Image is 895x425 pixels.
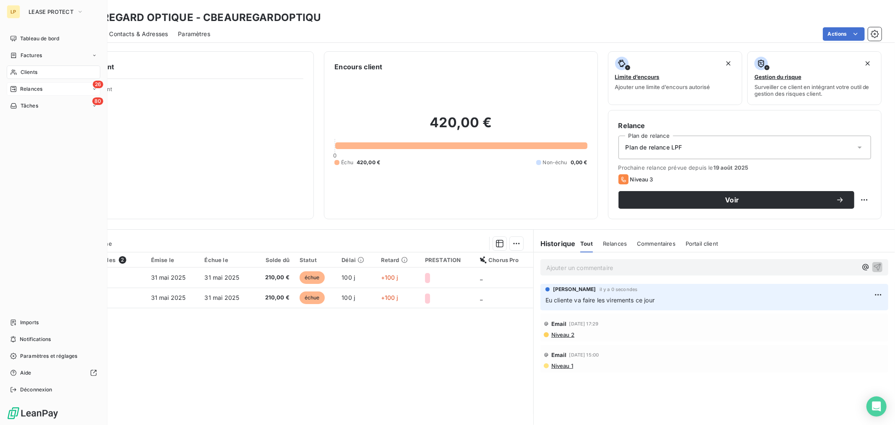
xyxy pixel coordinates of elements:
span: Échu [341,159,353,166]
span: _ [480,294,483,301]
span: Email [551,352,567,358]
span: Déconnexion [20,386,52,394]
span: Ajouter une limite d’encours autorisé [615,84,710,90]
span: échue [300,271,325,284]
span: 80 [92,97,103,105]
span: Niveau 2 [551,331,574,338]
span: Voir [629,197,836,203]
span: [PERSON_NAME] [553,286,596,293]
span: Commentaires [637,240,676,247]
span: 31 mai 2025 [205,294,240,301]
span: échue [300,291,325,304]
span: Email [551,320,567,327]
span: Prochaine relance prévue depuis le [618,164,871,171]
span: 0 [333,152,337,159]
span: 0,00 € [571,159,587,166]
span: Tout [580,240,593,247]
div: Statut [300,257,331,263]
div: PRESTATION [425,257,470,263]
div: Chorus Pro [480,257,528,263]
span: Relances [20,85,42,93]
span: LEASE PROTECT [29,8,73,15]
span: _ [480,274,483,281]
span: [DATE] 17:29 [569,321,599,326]
span: Gestion du risque [754,73,801,80]
span: 210,00 € [258,273,290,282]
div: Délai [342,257,371,263]
span: Plan de relance LPF [626,143,682,152]
div: Émise le [151,257,195,263]
span: Non-échu [543,159,567,166]
button: Actions [823,27,865,41]
span: Propriétés Client [68,86,303,97]
span: 100 j [342,274,355,281]
h3: BEAUREGARD OPTIQUE - CBEAUREGARDOPTIQU [74,10,321,25]
span: Surveiller ce client en intégrant votre outil de gestion des risques client. [754,84,874,97]
div: Retard [381,257,415,263]
span: Paramètres et réglages [20,352,77,360]
span: il y a 0 secondes [600,287,638,292]
a: Aide [7,366,100,380]
span: +100 j [381,294,398,301]
h6: Informations client [51,62,303,72]
button: Gestion du risqueSurveiller ce client en intégrant votre outil de gestion des risques client. [747,51,882,105]
span: Tâches [21,102,38,110]
span: Niveau 1 [551,362,573,369]
span: 26 [93,81,103,88]
img: Logo LeanPay [7,407,59,420]
span: Eu cliente va faire les virements ce jour [545,296,655,304]
button: Voir [618,191,854,209]
span: Paramètres [178,30,210,38]
span: [DATE] 15:00 [569,352,599,357]
span: Relances [603,240,627,247]
span: Notifications [20,336,51,343]
span: 31 mai 2025 [151,274,186,281]
span: +100 j [381,274,398,281]
div: Solde dû [258,257,290,263]
span: 100 j [342,294,355,301]
div: Échue le [205,257,248,263]
div: Open Intercom Messenger [866,396,887,417]
span: Contacts & Adresses [109,30,168,38]
span: 31 mai 2025 [205,274,240,281]
h6: Encours client [334,62,382,72]
span: Factures [21,52,42,59]
span: 19 août 2025 [713,164,749,171]
span: Aide [20,369,31,377]
span: Imports [20,319,39,326]
span: Tableau de bord [20,35,59,42]
span: Portail client [686,240,718,247]
span: 2 [119,256,126,264]
span: 420,00 € [357,159,380,166]
span: Limite d’encours [615,73,660,80]
h6: Relance [618,121,871,131]
span: 210,00 € [258,294,290,302]
span: Clients [21,68,37,76]
div: LP [7,5,20,18]
h2: 420,00 € [334,114,587,139]
span: Niveau 3 [630,176,653,183]
h6: Historique [534,239,576,249]
span: 31 mai 2025 [151,294,186,301]
button: Limite d’encoursAjouter une limite d’encours autorisé [608,51,742,105]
